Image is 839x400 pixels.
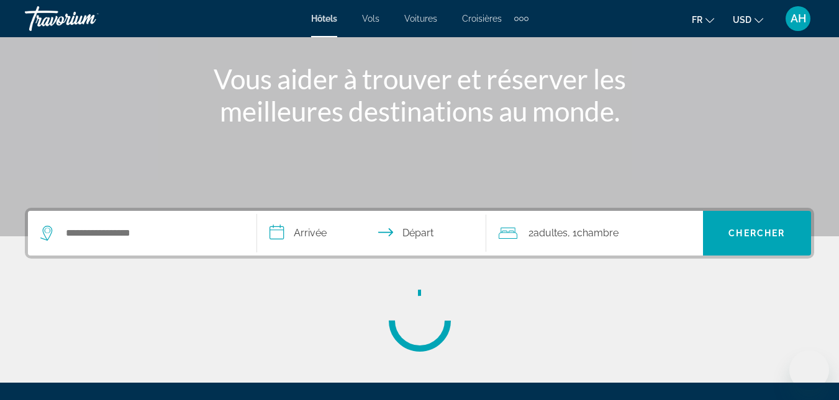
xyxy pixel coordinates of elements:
span: fr [692,15,702,25]
span: Adultes [533,227,568,239]
h1: Vous aider à trouver et réserver les meilleures destinations au monde. [187,63,653,127]
button: User Menu [782,6,814,32]
a: Voitures [404,14,437,24]
button: Check in and out dates [257,211,486,256]
span: Chercher [728,228,785,238]
span: 2 [528,224,568,242]
span: AH [791,12,806,25]
button: Extra navigation items [514,9,528,29]
a: Croisières [462,14,502,24]
span: Chambre [577,227,619,239]
a: Vols [362,14,379,24]
span: USD [733,15,751,25]
button: Chercher [703,211,811,256]
a: Travorium [25,2,149,35]
a: Hôtels [311,14,337,24]
span: , 1 [568,224,619,242]
button: Change currency [733,11,763,29]
iframe: Bouton de lancement de la fenêtre de messagerie [789,350,829,390]
button: Change language [692,11,714,29]
div: Search widget [28,211,811,256]
button: Travelers: 2 adults, 0 children [486,211,703,256]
